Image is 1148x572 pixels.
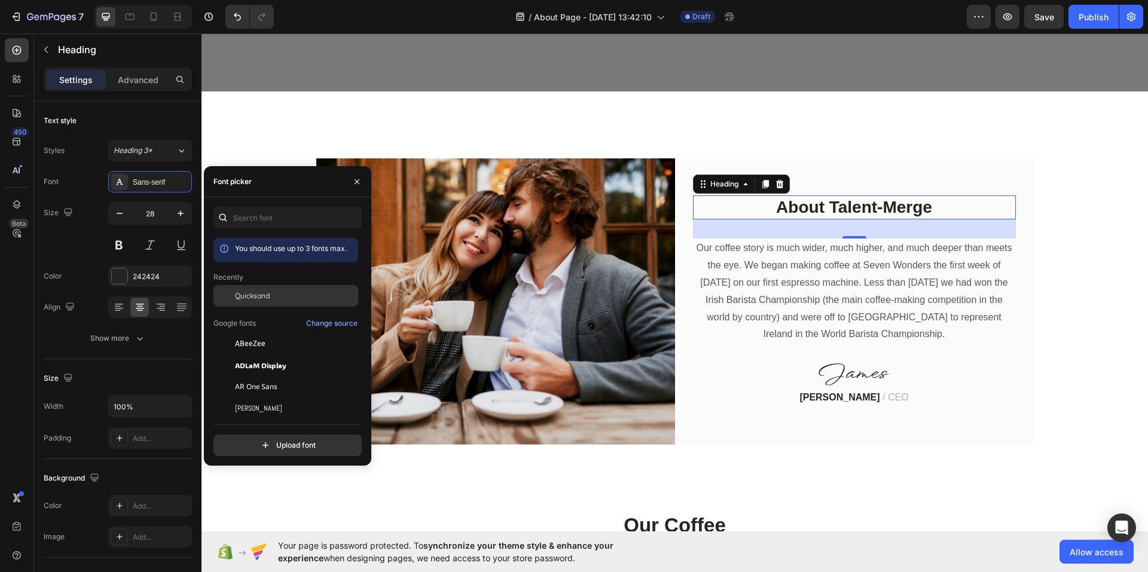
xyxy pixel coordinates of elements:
p: Advanced [118,74,158,86]
span: You should use up to 3 fonts max. [235,244,347,253]
div: Padding [44,433,71,443]
div: Font [44,176,59,187]
div: 242424 [133,271,189,282]
span: synchronize your theme style & enhance your experience [278,540,613,563]
div: Image [44,531,65,542]
div: Text style [44,115,77,126]
div: 450 [11,127,29,137]
div: Color [44,500,62,511]
button: Save [1024,5,1064,29]
span: / CEO [681,359,707,369]
span: Heading 3* [114,145,152,156]
div: Add... [133,501,189,512]
div: Size [44,371,75,387]
div: Styles [44,145,65,156]
span: Draft [692,11,710,22]
span: Quicksand [235,290,270,301]
span: AR One Sans [235,381,277,392]
button: Publish [1068,5,1119,29]
span: About Page - [DATE] 13:42:10 [534,11,652,23]
p: Settings [59,74,93,86]
span: Save [1034,12,1054,22]
p: Recently [213,272,243,283]
span: Allow access [1070,546,1123,558]
div: Upload font [259,439,316,451]
input: Search font [213,207,362,228]
div: Add... [133,433,189,444]
iframe: Design area [201,33,1148,531]
div: Show more [90,332,146,344]
div: Size [44,205,75,221]
button: Allow access [1060,540,1134,564]
img: Alt Image [617,330,689,352]
div: Change source [306,318,358,329]
button: Show more [44,328,192,349]
h2: Rich Text Editor. Editing area: main [491,162,814,186]
div: Sans-serif [133,177,189,188]
span: ADLaM Display [235,360,286,371]
div: Open Intercom Messenger [1107,513,1136,542]
div: Add... [133,532,189,543]
div: Align [44,299,77,316]
div: Publish [1079,11,1109,23]
div: Background [44,470,102,487]
div: Heading [506,145,539,156]
span: [PERSON_NAME] [235,403,282,414]
div: Beta [9,219,29,228]
p: Heading [58,42,187,57]
div: Undo/Redo [225,5,274,29]
input: Auto [109,396,191,417]
span: Your page is password protected. To when designing pages, we need access to your store password. [278,539,660,564]
div: Width [44,401,63,412]
p: Our coffee story is much wider, much higher, and much deeper than meets the eye. We began making ... [493,206,813,310]
span: / [529,11,532,23]
p: Our Coffee [176,479,771,505]
p: 7 [78,10,84,24]
div: Color [44,271,62,282]
span: ABeeZee [235,338,265,349]
p: About Talent-Merge [493,163,813,185]
button: 7 [5,5,89,29]
div: Font picker [213,176,252,187]
p: Google fonts [213,318,256,329]
button: Upload font [213,435,362,456]
button: Heading 3* [108,140,192,161]
button: Change source [306,316,358,331]
strong: [PERSON_NAME] [598,359,678,369]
